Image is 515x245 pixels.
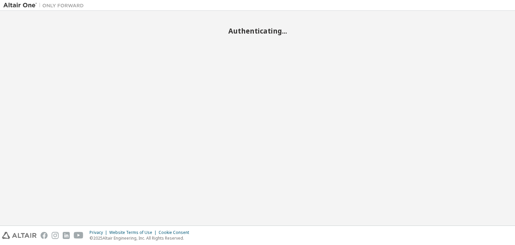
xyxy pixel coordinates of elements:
[3,2,87,9] img: Altair One
[2,232,37,239] img: altair_logo.svg
[41,232,48,239] img: facebook.svg
[109,230,159,235] div: Website Terms of Use
[90,235,193,241] p: © 2025 Altair Engineering, Inc. All Rights Reserved.
[90,230,109,235] div: Privacy
[52,232,59,239] img: instagram.svg
[63,232,70,239] img: linkedin.svg
[74,232,83,239] img: youtube.svg
[3,27,512,35] h2: Authenticating...
[159,230,193,235] div: Cookie Consent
